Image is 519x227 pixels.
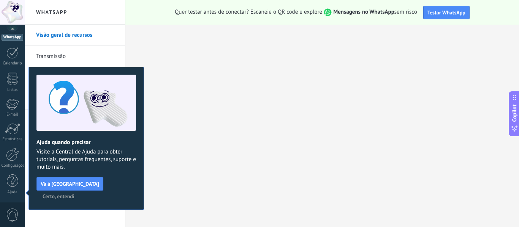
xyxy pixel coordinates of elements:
div: Listas [2,88,24,92]
span: Visite a Central de Ajuda para obter tutoriais, perguntas frequentes, suporte e muito mais. [36,148,136,171]
div: Ajuda [2,190,24,195]
div: Estatísticas [2,137,24,142]
div: Configurações [2,163,24,168]
div: WhatsApp [2,34,23,41]
a: Visão geral de recursos [36,25,117,46]
span: Certo, entendi [43,194,74,199]
span: Quer testar antes de conectar? Escaneie o QR code e explore sem risco [175,8,417,16]
div: Calendário [2,61,24,66]
div: E-mail [2,112,24,117]
button: Certo, entendi [39,191,78,202]
span: Vá à [GEOGRAPHIC_DATA] [41,181,99,186]
strong: Mensagens no WhatsApp [333,8,394,16]
button: Vá à [GEOGRAPHIC_DATA] [36,177,103,191]
span: Testar WhatsApp [427,9,465,16]
li: Visão geral de recursos [25,25,125,46]
button: Testar WhatsApp [423,6,470,19]
h2: Ajuda quando precisar [36,139,136,146]
span: Copilot [511,104,518,122]
a: Transmissão [36,46,117,67]
li: Transmissão [25,46,125,67]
